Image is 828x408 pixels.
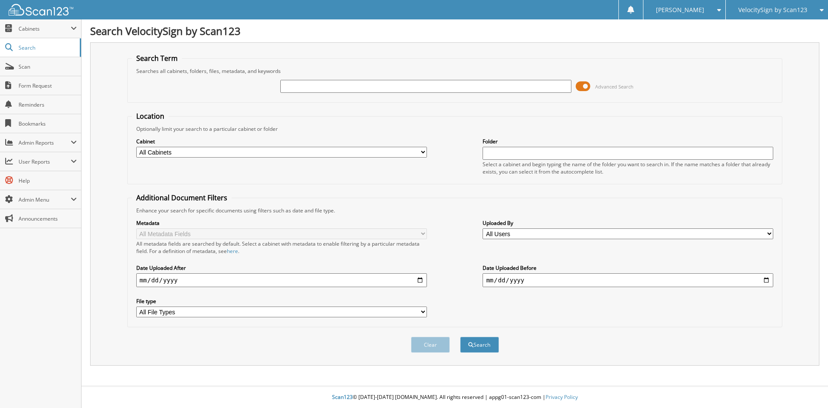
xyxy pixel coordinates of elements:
span: Scan123 [332,393,353,401]
legend: Location [132,111,169,121]
a: Privacy Policy [546,393,578,401]
span: Help [19,177,77,184]
span: Advanced Search [595,83,634,90]
span: [PERSON_NAME] [656,7,704,13]
span: Bookmarks [19,120,77,127]
div: Select a cabinet and begin typing the name of the folder you want to search in. If the name match... [483,161,773,175]
a: here [227,247,238,255]
h1: Search VelocitySign by Scan123 [90,24,819,38]
span: Admin Reports [19,139,71,146]
span: Scan [19,63,77,70]
div: Optionally limit your search to a particular cabinet or folder [132,125,778,133]
button: Clear [411,337,450,353]
input: end [483,273,773,287]
button: Search [460,337,499,353]
div: All metadata fields are searched by default. Select a cabinet with metadata to enable filtering b... [136,240,427,255]
span: Search [19,44,75,51]
span: User Reports [19,158,71,165]
label: Folder [483,138,773,145]
label: Metadata [136,219,427,227]
span: Reminders [19,101,77,108]
label: Date Uploaded Before [483,264,773,272]
legend: Additional Document Filters [132,193,232,202]
span: Form Request [19,82,77,89]
span: Cabinets [19,25,71,32]
img: scan123-logo-white.svg [9,4,73,16]
legend: Search Term [132,54,182,63]
div: Searches all cabinets, folders, files, metadata, and keywords [132,67,778,75]
span: Announcements [19,215,77,222]
label: Uploaded By [483,219,773,227]
span: Admin Menu [19,196,71,203]
input: start [136,273,427,287]
div: Enhance your search for specific documents using filters such as date and file type. [132,207,778,214]
label: Cabinet [136,138,427,145]
div: © [DATE]-[DATE] [DOMAIN_NAME]. All rights reserved | appg01-scan123-com | [82,387,828,408]
label: Date Uploaded After [136,264,427,272]
span: VelocitySign by Scan123 [738,7,807,13]
label: File type [136,297,427,305]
